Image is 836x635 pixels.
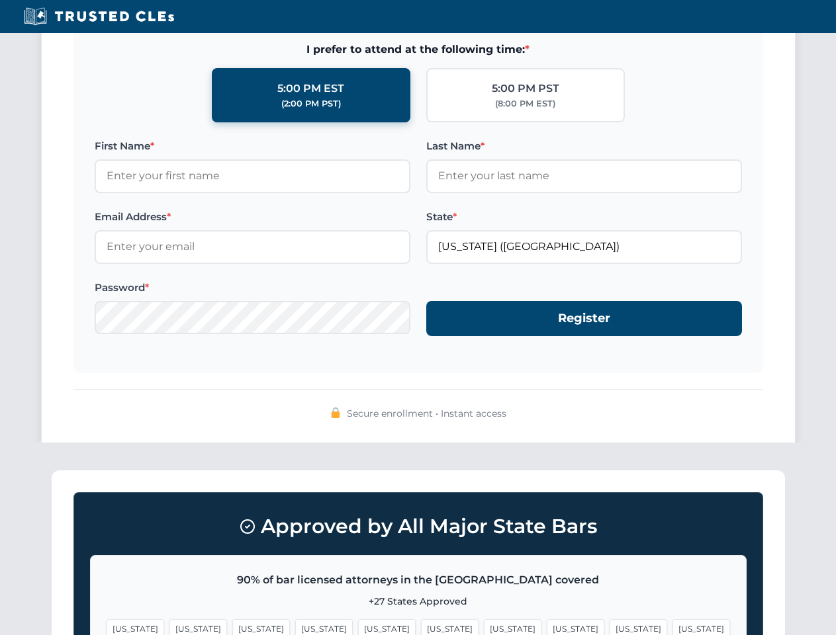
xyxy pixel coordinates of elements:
[281,97,341,110] div: (2:00 PM PST)
[277,80,344,97] div: 5:00 PM EST
[426,138,742,154] label: Last Name
[95,159,410,192] input: Enter your first name
[492,80,559,97] div: 5:00 PM PST
[426,159,742,192] input: Enter your last name
[95,209,410,225] label: Email Address
[95,138,410,154] label: First Name
[347,406,506,421] span: Secure enrollment • Instant access
[95,280,410,296] label: Password
[20,7,178,26] img: Trusted CLEs
[495,97,555,110] div: (8:00 PM EST)
[426,230,742,263] input: Florida (FL)
[426,301,742,336] button: Register
[330,407,341,418] img: 🔒
[426,209,742,225] label: State
[107,594,730,609] p: +27 States Approved
[107,571,730,589] p: 90% of bar licensed attorneys in the [GEOGRAPHIC_DATA] covered
[95,230,410,263] input: Enter your email
[90,509,747,544] h3: Approved by All Major State Bars
[95,41,742,58] span: I prefer to attend at the following time:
